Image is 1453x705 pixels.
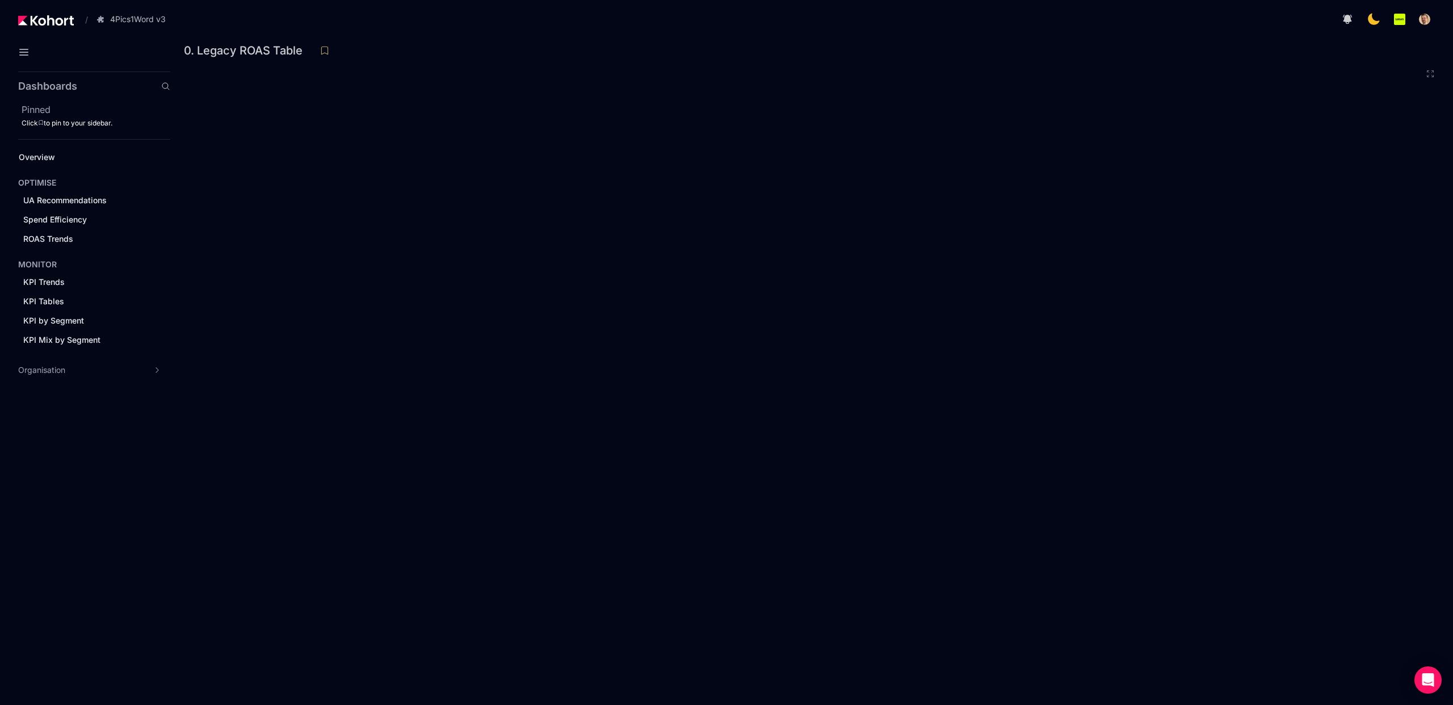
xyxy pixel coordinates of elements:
[15,149,151,166] a: Overview
[18,259,57,270] h4: MONITOR
[23,195,107,205] span: UA Recommendations
[19,192,151,209] a: UA Recommendations
[23,215,87,224] span: Spend Efficiency
[1414,666,1442,694] div: Open Intercom Messenger
[19,293,151,310] a: KPI Tables
[19,274,151,291] a: KPI Trends
[1426,69,1435,78] button: Fullscreen
[23,335,100,345] span: KPI Mix by Segment
[22,103,170,116] h2: Pinned
[19,230,151,247] a: ROAS Trends
[23,296,64,306] span: KPI Tables
[23,316,84,325] span: KPI by Segment
[18,364,65,376] span: Organisation
[22,119,170,128] div: Click to pin to your sidebar.
[18,15,74,26] img: Kohort logo
[19,331,151,349] a: KPI Mix by Segment
[23,234,73,244] span: ROAS Trends
[110,14,166,25] span: 4Pics1Word v3
[184,45,309,56] h3: 0. Legacy ROAS Table
[18,81,77,91] h2: Dashboards
[19,152,55,162] span: Overview
[19,312,151,329] a: KPI by Segment
[76,14,88,26] span: /
[19,211,151,228] a: Spend Efficiency
[1394,14,1405,25] img: logo_Lotum_Logo_20240521114851236074.png
[90,10,178,29] button: 4Pics1Word v3
[23,277,65,287] span: KPI Trends
[18,177,56,188] h4: OPTIMISE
